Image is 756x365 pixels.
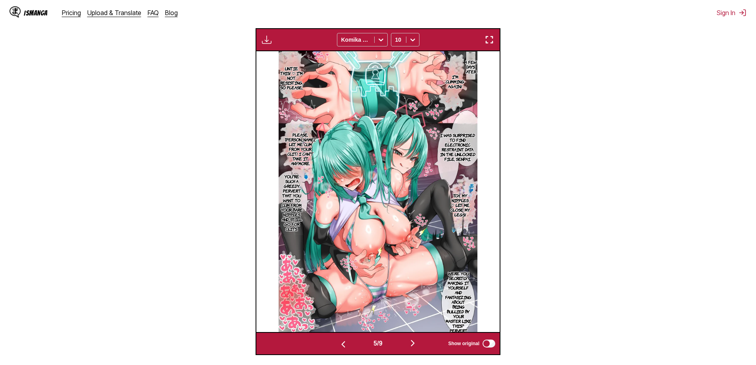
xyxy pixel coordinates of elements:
p: I was surprised to find electronic restraint data in the unlocked file, Senpai. [438,131,477,163]
img: IsManga Logo [10,6,21,17]
button: Sign In [717,9,746,17]
p: I'm cumming again! [444,73,466,90]
div: IsManga [24,9,48,17]
p: Tch... My nipples ♡ Let me close my legs! [448,191,472,218]
img: Download translated images [262,35,271,44]
p: Were you secretly making it yourself and fantasizing about being bullied by your master like this... [444,269,473,334]
span: Show original [448,341,479,346]
p: Untie this! ♡ I'm not resisting, so please... [279,64,305,91]
span: 5 / 9 [373,340,382,347]
img: Manga Panel [279,51,477,332]
img: Previous page [339,340,348,349]
a: IsManga LogoIsManga [10,6,62,19]
img: Sign out [739,9,746,17]
input: Show original [483,340,495,348]
img: Next page [408,338,417,348]
p: Please, [PERSON_NAME]... Let me cum from your clit! I can't take it anymore. [283,131,318,167]
a: Pricing [62,9,81,17]
img: Enter fullscreen [485,35,494,44]
p: A few days later... [462,58,479,75]
p: You're such a greedy pervert that you want to cum from your bare nipples and still go for clits. [279,172,305,233]
a: Blog [165,9,178,17]
a: Upload & Translate [87,9,141,17]
a: FAQ [148,9,159,17]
